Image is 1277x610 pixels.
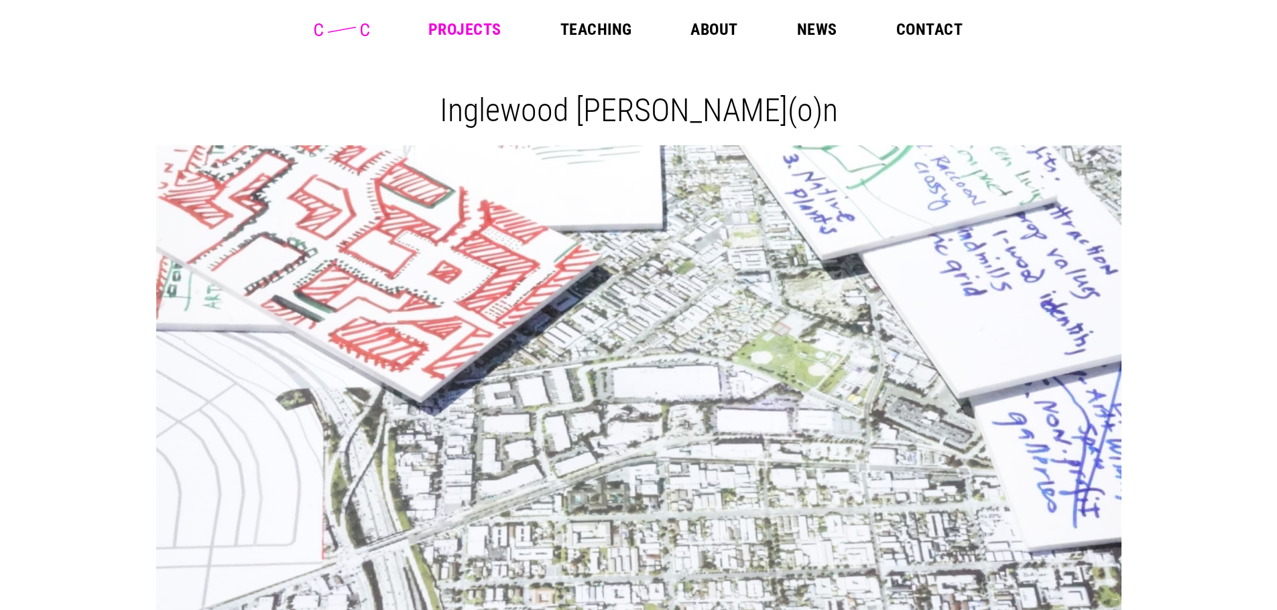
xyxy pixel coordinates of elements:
h1: Inglewood [PERSON_NAME](o)n [167,91,1111,129]
a: Contact [896,21,963,37]
a: Teaching [560,21,632,37]
a: News [797,21,837,37]
nav: Main Menu [428,21,963,37]
a: Projects [428,21,501,37]
a: About [690,21,737,37]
